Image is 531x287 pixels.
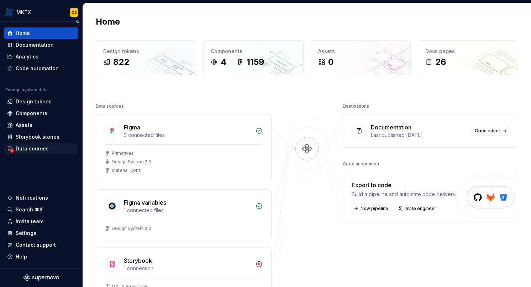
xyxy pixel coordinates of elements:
div: 822 [113,56,129,68]
div: Figma [124,123,140,132]
div: Analytics [16,53,38,60]
a: Documentation [4,39,78,51]
a: Design tokens [4,96,78,107]
div: Figma variables [124,198,166,207]
button: Help [4,251,78,262]
a: Components41159 [203,40,304,75]
a: Invite team [4,216,78,227]
div: Documentation [16,41,54,48]
button: Notifications [4,192,78,204]
div: Export to code [352,181,456,189]
div: Design tokens [16,98,52,105]
button: New pipeline [352,204,391,214]
div: Storybook stories [16,133,59,140]
div: Design System 2.0 [112,159,151,165]
h2: Home [96,16,120,27]
div: 1 connection [124,265,251,272]
a: Analytics [4,51,78,62]
div: Design System 2.0 [112,226,151,231]
span: Open editor [475,128,500,134]
div: Storybook [124,256,152,265]
a: Settings [4,227,78,239]
div: Invite team [16,218,43,225]
div: Components [211,48,296,55]
div: 3 connected files [124,132,251,139]
div: Assets [16,122,32,129]
span: New pipeline [361,206,388,211]
div: Settings [16,230,36,237]
div: 1159 [247,56,264,68]
a: Figma3 connected filesPrimativesDesign System 2.0Material Icons [96,114,272,182]
div: Search ⌘K [16,206,43,213]
a: Open editor [472,126,509,136]
div: Code automation [16,65,59,72]
a: Invite engineer [396,204,440,214]
div: 0 [328,56,333,68]
button: Collapse sidebar [73,17,83,27]
div: Docs pages [425,48,511,55]
div: Code automation [343,159,379,169]
a: Assets0 [311,40,411,75]
a: Data sources [4,143,78,154]
div: Home [16,30,30,37]
div: Last published [DATE] [371,132,468,139]
a: Assets [4,119,78,131]
div: 4 [221,56,227,68]
svg: Supernova Logo [23,274,59,281]
div: Contact support [16,241,56,248]
div: Notifications [16,194,48,201]
a: Code automation [4,63,78,74]
div: Data sources [16,145,49,152]
a: Design tokens822 [96,40,196,75]
div: Data sources [96,101,124,111]
span: Invite engineer [405,206,436,211]
a: Figma variables1 connected filesDesign System 2.0 [96,189,272,240]
a: Home [4,27,78,39]
a: Storybook stories [4,131,78,143]
img: 6599c211-2218-4379-aa47-474b768e6477.png [5,8,14,17]
div: 26 [435,56,446,68]
div: 1 connected files [124,207,251,214]
div: Help [16,253,27,260]
div: Design system data [6,87,48,93]
div: Assets [318,48,404,55]
div: Components [16,110,47,117]
button: MKTXCS [1,5,81,20]
div: Design tokens [103,48,189,55]
button: Search ⌘K [4,204,78,215]
div: Material Icons [112,168,141,173]
div: MKTX [16,9,31,16]
div: Documentation [371,123,411,132]
div: Destinations [343,101,369,111]
button: Contact support [4,239,78,251]
div: CS [72,10,77,15]
a: Docs pages26 [418,40,518,75]
div: Primatives [112,150,134,156]
a: Components [4,108,78,119]
div: Build a pipeline and automate code delivery. [352,191,456,198]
